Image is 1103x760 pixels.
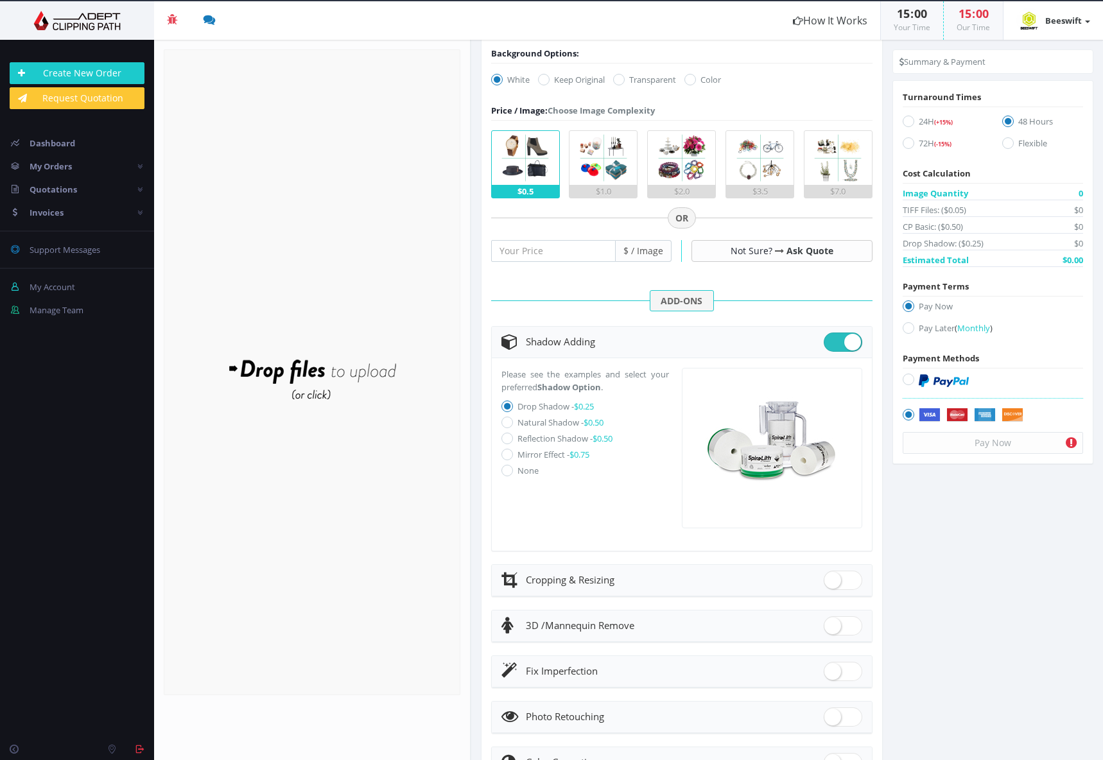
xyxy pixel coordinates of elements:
span: Support Messages [30,244,100,255]
span: CP Basic: ($0.50) [903,220,963,233]
span: Not Sure? [731,245,772,257]
label: White [491,73,530,86]
span: 15 [897,6,910,21]
span: : [910,6,914,21]
span: Fix Imperfection [526,664,598,677]
label: Natural Shadow - [517,417,604,428]
label: Color [684,73,721,86]
label: Keep Original [538,73,605,86]
span: (-15%) [934,140,951,148]
div: $2.0 [648,185,715,198]
a: (-15%) [934,137,951,149]
span: Drop Shadow: ($0.25) [903,237,984,250]
span: 3D / [526,619,545,632]
a: (+15%) [934,116,953,127]
span: ADD-ONS [650,290,714,312]
strong: Shadow Option [537,381,601,393]
li: Summary & Payment [899,55,986,68]
span: $0 [1074,220,1083,233]
a: (Monthly) [955,322,993,334]
div: Choose Image Complexity [491,104,655,117]
label: 48 Hours [1002,115,1083,132]
label: Transparent [613,73,676,86]
span: 00 [976,6,989,21]
span: 15 [959,6,971,21]
div: $0.5 [492,185,559,198]
img: 4.png [733,131,787,185]
span: : [971,6,976,21]
span: $0.50 [584,417,604,428]
label: 72H [903,137,984,154]
div: Background Options: [491,47,579,60]
span: My Orders [30,160,72,172]
span: TIFF Files: ($0.05) [903,203,966,216]
img: 5.png [811,131,865,185]
span: OR [668,207,696,229]
label: Pay Later [903,322,1083,339]
span: $0.75 [569,449,589,460]
span: $ / Image [616,240,672,262]
img: Adept Graphics [10,11,144,30]
small: Your Time [894,22,930,33]
label: Mirror Effect - [517,449,589,460]
span: Dashboard [30,137,75,149]
img: Securely by Stripe [919,408,1023,422]
span: Manage Team [30,304,83,316]
strong: Beeswift [1045,15,1082,26]
span: Image Quantity [903,187,968,200]
span: My Account [30,281,75,293]
div: $1.0 [569,185,637,198]
a: Ask Quote [786,245,833,257]
span: $0.00 [1063,254,1083,266]
label: Reflection Shadow - [517,433,612,444]
div: $7.0 [804,185,872,198]
span: Cropping & Resizing [526,573,614,586]
div: $3.5 [726,185,794,198]
span: $0.25 [574,401,594,412]
span: Photo Retouching [526,710,604,723]
label: Flexible [1002,137,1083,154]
span: Quotations [30,184,77,195]
span: $0.50 [593,433,612,444]
span: Price / Image: [491,105,548,116]
a: How It Works [780,1,880,40]
img: 2.png [577,131,630,185]
span: Shadow Adding [526,335,595,348]
img: PayPal [919,374,969,387]
span: Payment Terms [903,281,969,292]
img: 3.png [655,131,709,185]
label: 24H [903,115,984,132]
a: Beeswift [1003,1,1103,40]
span: Turnaround Times [903,91,981,103]
span: (+15%) [934,118,953,126]
span: $0 [1074,203,1083,216]
input: Your Price [491,240,616,262]
span: Payment Methods [903,352,979,364]
span: $0 [1074,237,1083,250]
a: Request Quotation [10,87,144,109]
span: Invoices [30,207,64,218]
span: Estimated Total [903,254,969,266]
label: Pay Now [903,300,1083,317]
span: 00 [914,6,927,21]
span: 0 [1079,187,1083,200]
span: Cost Calculation [903,168,971,179]
span: Monthly [957,322,990,334]
p: Please see the examples and select your preferred . [501,368,669,393]
small: Our Time [957,22,990,33]
img: 1.png [498,131,552,185]
label: Drop Shadow - [517,401,594,412]
label: None [517,465,539,476]
span: Mannequin Remove [526,619,634,632]
img: timthumb.php [1016,8,1042,33]
a: Create New Order [10,62,144,84]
